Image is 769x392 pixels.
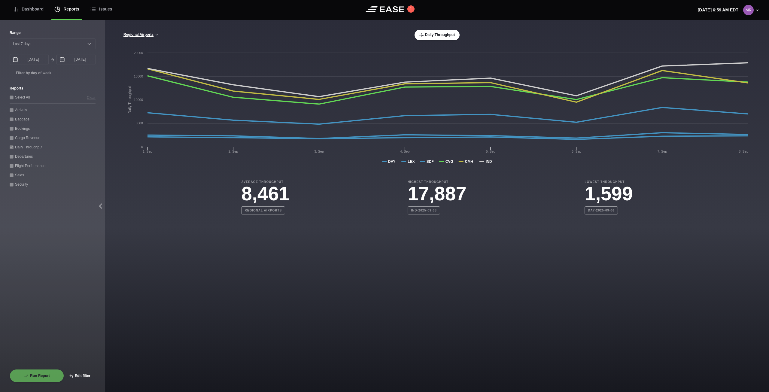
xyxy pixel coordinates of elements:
[56,54,96,65] input: mm/dd/yyyy
[739,150,748,153] tspan: 8. Sep
[465,160,473,164] tspan: CMH
[388,160,395,164] tspan: DAY
[408,180,467,184] b: Highest Throughput
[407,5,415,13] button: 1
[572,150,581,153] tspan: 6. Sep
[408,160,415,164] tspan: LEX
[400,150,410,153] tspan: 4. Sep
[427,160,434,164] tspan: SDF
[64,369,96,382] button: Edit filter
[143,150,152,153] tspan: 1. Sep
[10,30,96,35] label: Range
[743,5,754,15] img: 0b2ed616698f39eb9cebe474ea602d52
[136,121,143,125] text: 5000
[241,206,285,214] b: Regional Airports
[87,94,96,101] button: Clear
[658,150,667,153] tspan: 7. Sep
[10,71,51,76] button: Filter by day of week
[10,86,96,91] label: Reports
[314,150,324,153] tspan: 3. Sep
[134,98,143,102] text: 10000
[123,33,159,37] button: Regional Airports
[585,184,633,203] h3: 1,599
[128,86,132,114] tspan: Daily Throughput
[134,74,143,78] text: 15000
[229,150,238,153] tspan: 2. Sep
[408,184,467,203] h3: 17,887
[585,180,633,184] b: Lowest Throughput
[408,206,440,214] b: IND-2025-09-08
[241,180,289,184] b: Average Throughput
[698,7,738,13] p: [DATE] 6:59 AM EDT
[415,30,460,40] button: Daily Throughput
[134,51,143,55] text: 20000
[585,206,618,214] b: DAY-2025-09-06
[445,160,453,164] tspan: CVG
[141,145,143,149] text: 0
[486,150,495,153] tspan: 5. Sep
[486,160,492,164] tspan: IND
[10,54,49,65] input: mm/dd/yyyy
[241,184,289,203] h3: 8,461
